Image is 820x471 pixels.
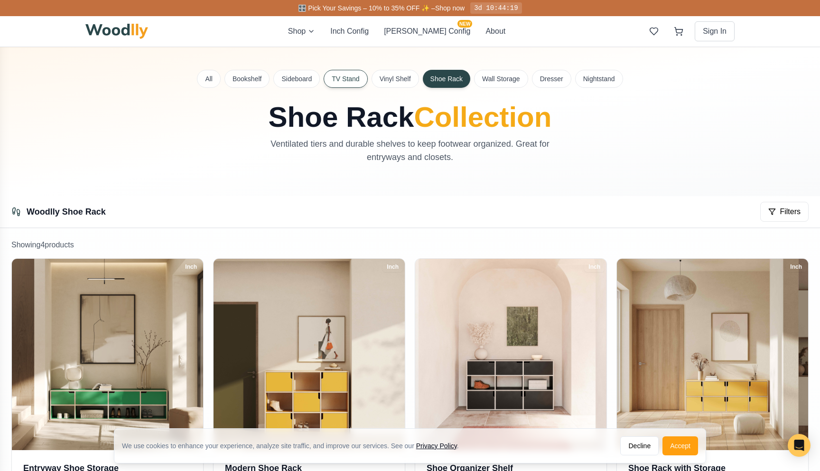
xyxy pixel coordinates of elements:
a: Shop now [435,4,465,12]
button: Accept [662,436,698,455]
a: Woodlly Shoe Rack [27,207,106,217]
button: Dresser [532,70,571,88]
img: Woodlly [85,24,148,39]
button: All [197,70,221,88]
div: 3d 10:44:19 [470,2,522,14]
div: We use cookies to enhance your experience, analyze site traffic, and improve our services. See our . [122,441,466,451]
span: NEW [457,20,472,28]
span: Collection [414,101,551,133]
button: Vinyl Shelf [372,70,419,88]
span: Filters [780,206,801,217]
button: Wall Storage [474,70,528,88]
img: Modern Shoe Rack [214,259,405,450]
button: Sideboard [273,70,320,88]
div: Inch [382,262,403,272]
button: Decline [620,436,659,455]
img: Shoe Organizer Shelf [415,259,606,450]
h1: Shoe Rack [197,103,623,132]
img: Shoe Rack with Storage [617,259,808,450]
button: Shop [288,26,315,37]
button: Inch Config [330,26,369,37]
span: 🎛️ Pick Your Savings – 10% to 35% OFF ✨ – [298,4,435,12]
button: Sign In [695,21,735,41]
button: About [485,26,505,37]
div: Inch [584,262,605,272]
button: [PERSON_NAME] ConfigNEW [384,26,470,37]
button: Shoe Rack [423,70,470,88]
div: Open Intercom Messenger [788,434,811,457]
div: Inch [786,262,806,272]
button: Bookshelf [224,70,270,88]
p: Showing 4 product s [11,239,809,251]
button: TV Stand [324,70,367,88]
div: Inch [181,262,201,272]
button: Filters [760,202,809,222]
p: Ventilated tiers and durable shelves to keep footwear organized. Great for entryways and closets. [251,137,569,164]
button: Nightstand [575,70,623,88]
a: Privacy Policy [416,442,457,450]
img: Entryway Shoe Storage [12,259,203,450]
